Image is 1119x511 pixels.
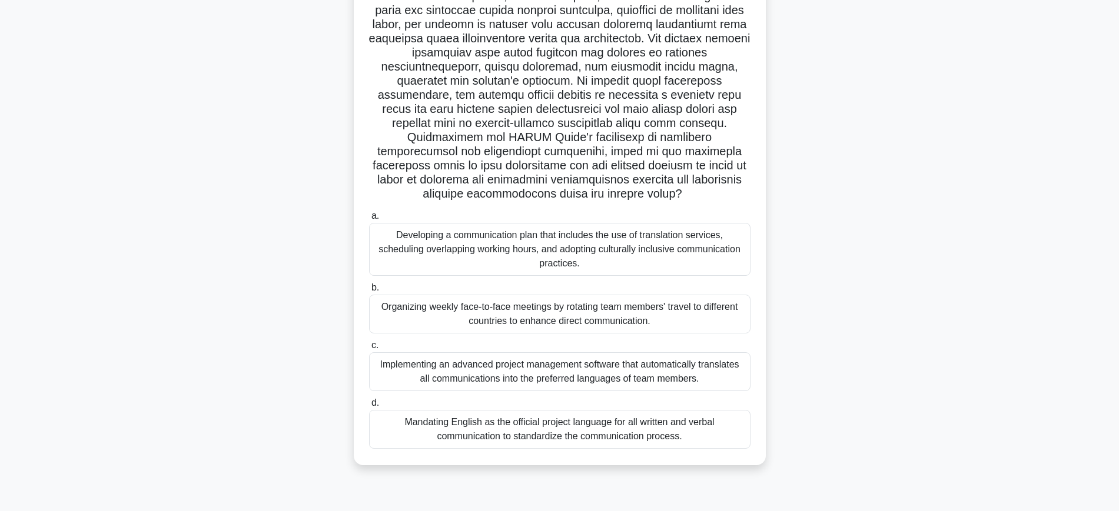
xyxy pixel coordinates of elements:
span: a. [371,211,379,221]
div: Organizing weekly face-to-face meetings by rotating team members' travel to different countries t... [369,295,751,333]
div: Implementing an advanced project management software that automatically translates all communicat... [369,352,751,391]
span: c. [371,340,378,350]
span: d. [371,398,379,408]
div: Mandating English as the official project language for all written and verbal communication to st... [369,410,751,449]
div: Developing a communication plan that includes the use of translation services, scheduling overlap... [369,223,751,276]
span: b. [371,282,379,292]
